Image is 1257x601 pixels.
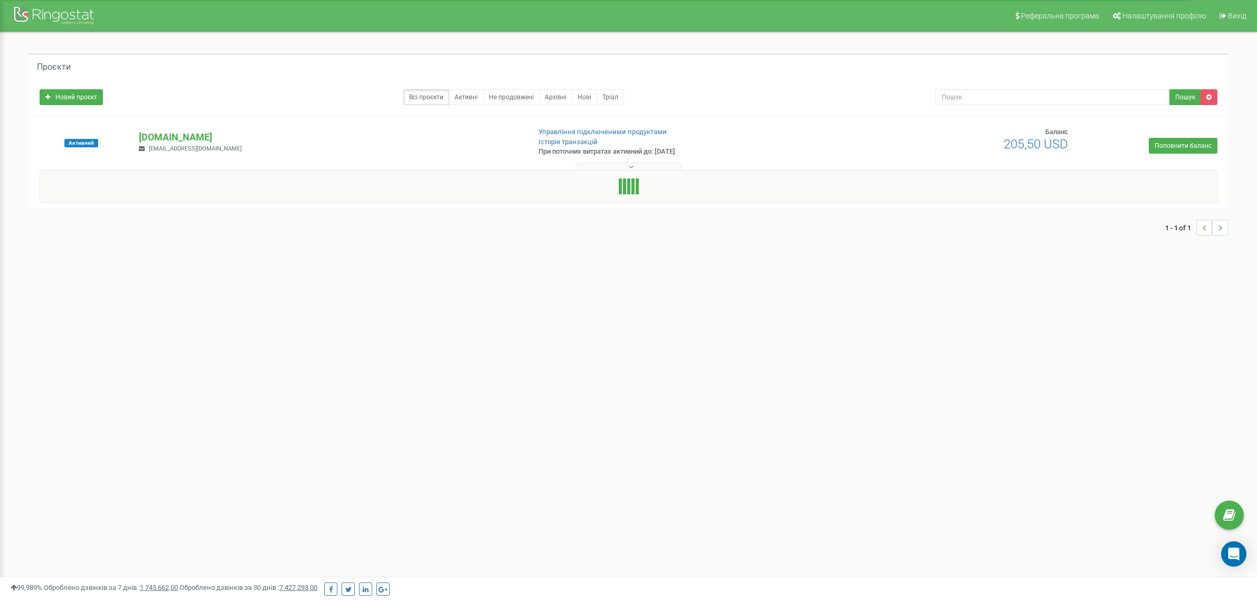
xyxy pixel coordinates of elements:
[279,584,317,591] u: 7 427 293,00
[1122,12,1206,20] span: Налаштування профілю
[1221,541,1246,567] div: Open Intercom Messenger
[1228,12,1246,20] span: Вихід
[139,130,521,144] p: [DOMAIN_NAME]
[572,89,597,105] a: Нові
[149,145,242,152] span: [EMAIL_ADDRESS][DOMAIN_NAME]
[1021,12,1099,20] span: Реферальна програма
[538,147,821,157] p: При поточних витратах активний до: [DATE]
[935,89,1170,105] input: Пошук
[1004,137,1068,152] span: 205,50 USD
[449,89,484,105] a: Активні
[1165,220,1196,236] span: 1 - 1 of 1
[1169,89,1201,105] button: Пошук
[1149,138,1217,154] a: Поповнити баланс
[37,62,71,72] h5: Проєкти
[11,584,42,591] span: 99,989%
[538,138,598,146] a: Історія транзакцій
[64,139,98,147] span: Активний
[483,89,540,105] a: Не продовжені
[179,584,317,591] span: Оброблено дзвінків за 30 днів :
[140,584,178,591] u: 1 745 662,00
[538,128,667,136] a: Управління підключеними продуктами
[597,89,624,105] a: Тріал
[1165,209,1228,246] nav: ...
[539,89,572,105] a: Архівні
[1045,128,1068,136] span: Баланс
[40,89,103,105] a: Новий проєкт
[44,584,178,591] span: Оброблено дзвінків за 7 днів :
[403,89,449,105] a: Всі проєкти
